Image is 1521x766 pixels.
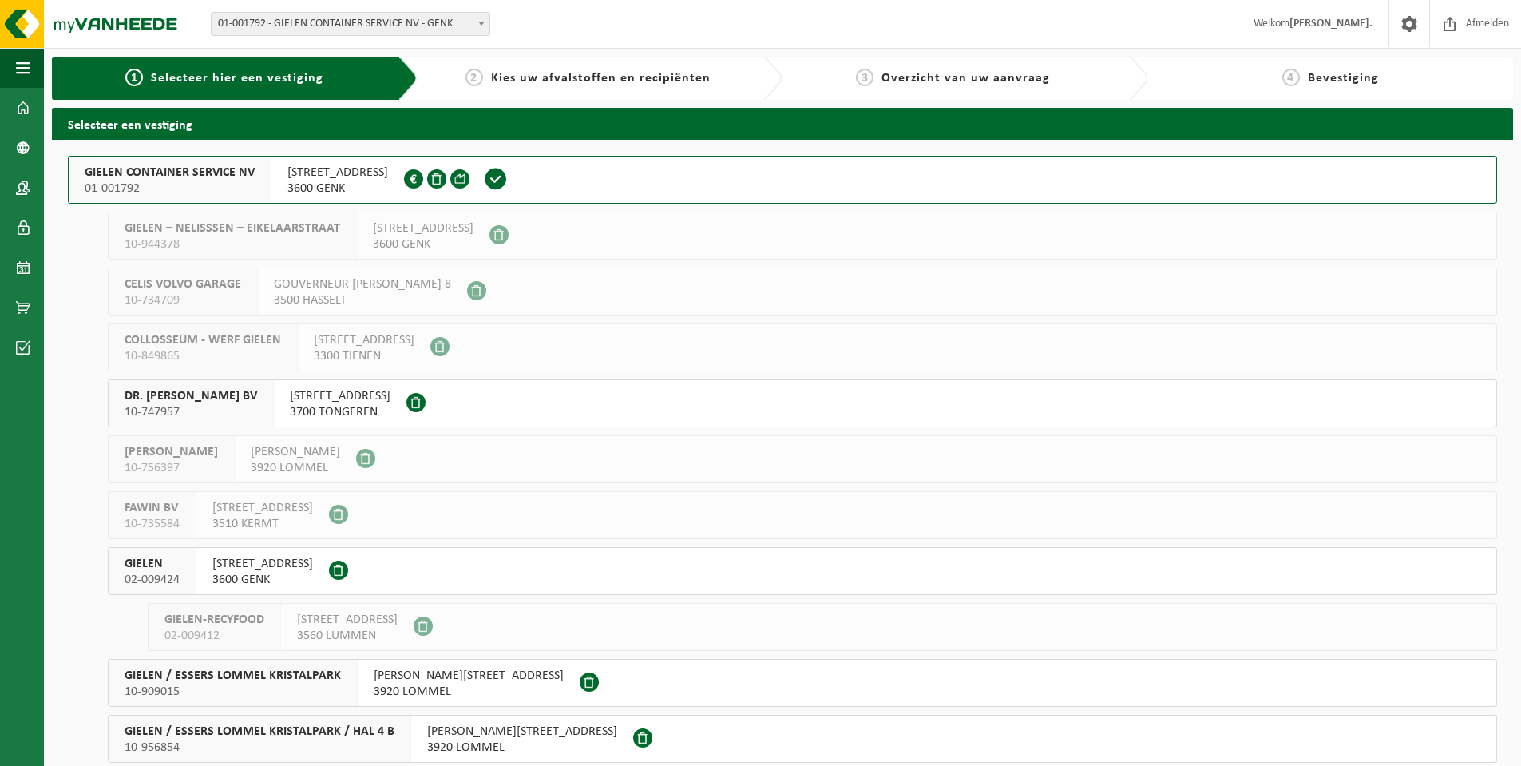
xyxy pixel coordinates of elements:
span: 3920 LOMMEL [374,684,564,700]
span: GIELEN [125,556,180,572]
span: GIELEN CONTAINER SERVICE NV [85,165,255,181]
span: 10-909015 [125,684,341,700]
span: 02-009424 [125,572,180,588]
span: Overzicht van uw aanvraag [881,72,1050,85]
span: GOUVERNEUR [PERSON_NAME] 8 [274,276,451,292]
span: [STREET_ADDRESS] [212,500,313,516]
span: GIELEN / ESSERS LOMMEL KRISTALPARK / HAL 4 B [125,724,394,740]
span: 3600 GENK [287,181,388,196]
span: 02-009412 [164,628,264,644]
strong: [PERSON_NAME]. [1289,18,1372,30]
span: 3 [856,69,873,86]
span: COLLOSSEUM - WERF GIELEN [125,332,281,348]
span: 1 [125,69,143,86]
span: Bevestiging [1308,72,1379,85]
span: 3510 KERMT [212,516,313,532]
span: 10-849865 [125,348,281,364]
span: DR. [PERSON_NAME] BV [125,388,257,404]
span: GIELEN – NELISSSEN – EIKELAARSTRAAT [125,220,340,236]
span: Kies uw afvalstoffen en recipiënten [491,72,711,85]
span: GIELEN / ESSERS LOMMEL KRISTALPARK [125,668,341,684]
span: 3300 TIENEN [314,348,414,364]
span: [STREET_ADDRESS] [290,388,390,404]
span: [STREET_ADDRESS] [212,556,313,572]
button: GIELEN / ESSERS LOMMEL KRISTALPARK / HAL 4 B 10-956854 [PERSON_NAME][STREET_ADDRESS]3920 LOMMEL [108,715,1497,763]
span: 3700 TONGEREN [290,404,390,420]
button: GIELEN CONTAINER SERVICE NV 01-001792 [STREET_ADDRESS]3600 GENK [68,156,1497,204]
button: DR. [PERSON_NAME] BV 10-747957 [STREET_ADDRESS]3700 TONGEREN [108,379,1497,427]
span: 3560 LUMMEN [297,628,398,644]
span: 3600 GENK [212,572,313,588]
span: [PERSON_NAME][STREET_ADDRESS] [374,668,564,684]
span: 3920 LOMMEL [251,460,340,476]
span: 10-734709 [125,292,241,308]
span: 10-956854 [125,740,394,756]
span: 01-001792 [85,181,255,196]
span: [STREET_ADDRESS] [373,220,473,236]
h2: Selecteer een vestiging [52,108,1513,139]
span: [STREET_ADDRESS] [287,165,388,181]
span: 4 [1282,69,1300,86]
span: 3920 LOMMEL [427,740,617,756]
span: 10-747957 [125,404,257,420]
span: [PERSON_NAME][STREET_ADDRESS] [427,724,617,740]
span: 01-001792 - GIELEN CONTAINER SERVICE NV - GENK [211,12,490,36]
span: 10-944378 [125,236,340,252]
span: 3600 GENK [373,236,473,252]
button: GIELEN / ESSERS LOMMEL KRISTALPARK 10-909015 [PERSON_NAME][STREET_ADDRESS]3920 LOMMEL [108,659,1497,707]
span: 10-735584 [125,516,180,532]
span: Selecteer hier een vestiging [151,72,323,85]
span: [PERSON_NAME] [125,444,218,460]
span: 10-756397 [125,460,218,476]
span: 2 [465,69,483,86]
button: GIELEN 02-009424 [STREET_ADDRESS]3600 GENK [108,547,1497,595]
span: [STREET_ADDRESS] [297,612,398,628]
span: GIELEN-RECYFOOD [164,612,264,628]
span: [STREET_ADDRESS] [314,332,414,348]
span: FAWIN BV [125,500,180,516]
span: 01-001792 - GIELEN CONTAINER SERVICE NV - GENK [212,13,489,35]
span: [PERSON_NAME] [251,444,340,460]
span: 3500 HASSELT [274,292,451,308]
span: CELIS VOLVO GARAGE [125,276,241,292]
